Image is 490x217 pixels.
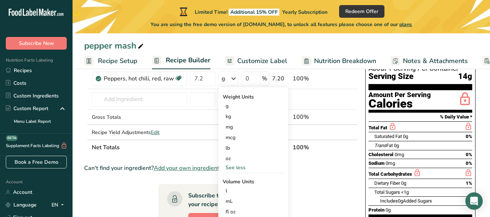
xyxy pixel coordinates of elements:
span: Additional 15% OFF [229,9,279,16]
span: 1% [466,180,472,186]
div: BETA [6,135,18,141]
a: Recipe Builder [152,52,210,70]
span: Add your own ingredient [154,164,219,172]
button: Subscribe Now [6,37,67,50]
div: Gross Totals [92,113,187,121]
th: Net Totals [90,139,271,155]
div: EN [52,201,67,209]
button: Redeem Offer [339,5,384,18]
div: Open Intercom Messenger [465,192,483,210]
span: 0mg [386,160,395,166]
span: 0% [466,134,472,139]
div: oz [223,153,284,164]
span: Saturated Fat [374,134,402,139]
div: mL [226,197,281,205]
span: Notes & Attachments [403,56,468,66]
div: Calories [368,99,431,109]
span: Total Fat [368,125,387,130]
span: Subscribe Now [19,39,54,47]
a: Notes & Attachments [391,53,468,69]
a: Customize Label [225,53,287,69]
span: Yearly Subscription [282,9,328,16]
div: Can't find your ingredient? [84,164,358,172]
div: kg [223,111,284,122]
span: Cholesterol [368,152,394,157]
div: 100% [293,113,324,121]
div: Weight Units [223,93,284,101]
div: g [222,74,225,83]
span: 0% [466,160,472,166]
span: 0g [386,207,391,213]
div: Amount Per Serving [368,92,431,99]
span: <1g [401,189,409,195]
div: pepper mash [84,39,145,52]
div: Peppers, hot chili, red, raw [104,74,174,83]
div: See less [223,164,284,171]
div: Recipe Yield Adjustments [92,129,187,136]
div: lb [223,143,284,153]
span: You are using the free demo version of [DOMAIN_NAME], to unlock all features please choose one of... [151,21,412,28]
span: Recipe Builder [166,55,210,65]
span: Includes Added Sugars [380,198,432,204]
th: 100% [291,139,325,155]
div: 100% [293,74,324,83]
span: Serving Size [368,72,413,81]
span: 14g [458,72,472,81]
span: Total Carbohydrates [368,171,412,177]
div: mg [223,122,284,132]
span: Total Sugars [374,189,400,195]
div: l [226,187,281,195]
div: Volume Units [223,178,284,185]
span: 0g [401,180,406,186]
div: About 1 Serving Per Container [368,65,472,72]
span: plans [399,21,412,28]
span: Protein [368,207,384,213]
span: 0g [403,134,408,139]
span: Dietary Fiber [374,180,400,186]
section: % Daily Value * [368,113,472,121]
div: Custom Report [6,105,48,112]
a: Language [6,199,37,211]
div: g [223,101,284,111]
div: 7.20 [272,74,290,83]
span: Redeem Offer [345,8,378,15]
span: 0mg [395,152,404,157]
div: Limited Time! [178,7,328,16]
span: 0g [394,143,399,148]
a: Nutrition Breakdown [302,53,376,69]
a: Recipe Setup [84,53,137,69]
span: Nutrition Breakdown [314,56,376,66]
a: Book a Free Demo [6,156,67,168]
span: Fat [374,143,393,148]
div: Subscribe to a plan to Unlock your recipe [188,191,269,209]
input: Add Ingredient [92,92,187,107]
span: Edit [151,129,160,136]
span: 0g [398,198,403,204]
span: Customize Label [237,56,287,66]
span: Recipe Setup [98,56,137,66]
div: mcg [223,132,284,143]
span: Sodium [368,160,384,166]
span: 0% [466,152,472,157]
div: fl oz [226,208,281,216]
i: Trans [374,143,386,148]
